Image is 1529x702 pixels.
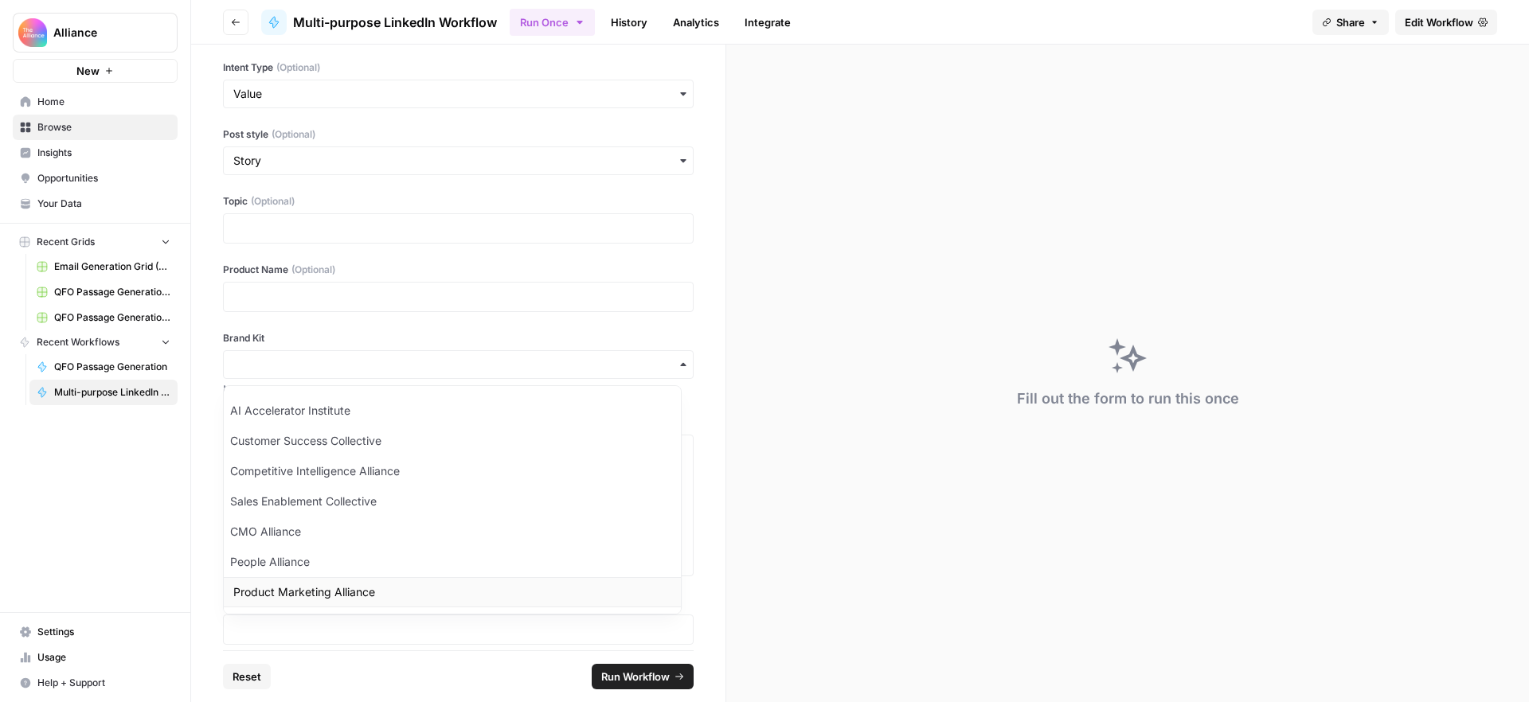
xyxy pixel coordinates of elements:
[233,669,261,684] span: Reset
[233,86,683,102] input: Value
[29,354,178,380] a: QFO Passage Generation
[293,13,497,32] span: Multi-purpose LinkedIn Workflow
[261,10,497,35] a: Multi-purpose LinkedIn Workflow
[37,235,95,249] span: Recent Grids
[54,385,170,400] span: Multi-purpose LinkedIn Workflow
[13,13,178,53] button: Workspace: Alliance
[510,9,595,36] button: Run Once
[223,60,694,75] label: Intent Type
[13,59,178,83] button: New
[13,230,178,254] button: Recent Grids
[735,10,800,35] a: Integrate
[13,670,178,696] button: Help + Support
[1017,388,1239,410] div: Fill out the form to run this once
[223,194,694,209] label: Topic
[291,263,335,277] span: (Optional)
[54,259,170,274] span: Email Generation Grid (PMA)
[223,331,694,345] label: Brand Kit
[224,517,681,547] div: CMO Alliance
[601,10,657,35] a: History
[1405,14,1473,30] span: Edit Workflow
[13,140,178,166] a: Insights
[54,310,170,325] span: QFO Passage Generation Grid (1)
[1336,14,1365,30] span: Share
[224,456,681,486] div: Competitive Intelligence Alliance
[13,89,178,115] a: Home
[592,664,694,689] button: Run Workflow
[1312,10,1389,35] button: Share
[663,10,729,35] a: Analytics
[224,426,681,456] div: Customer Success Collective
[233,153,683,169] input: Story
[224,577,681,607] div: Product Marketing Alliance
[54,360,170,374] span: QFO Passage Generation
[251,194,295,209] span: (Optional)
[29,279,178,305] a: QFO Passage Generation Grid (PMA)
[223,127,694,142] label: Post style
[54,285,170,299] span: QFO Passage Generation Grid (PMA)
[272,127,315,142] span: (Optional)
[37,197,170,211] span: Your Data
[29,254,178,279] a: Email Generation Grid (PMA)
[37,650,170,665] span: Usage
[29,305,178,330] a: QFO Passage Generation Grid (1)
[13,645,178,670] a: Usage
[37,676,170,690] span: Help + Support
[13,619,178,645] a: Settings
[224,486,681,517] div: Sales Enablement Collective
[13,330,178,354] button: Recent Workflows
[13,115,178,140] a: Browse
[224,547,681,577] div: People Alliance
[76,63,100,79] span: New
[53,25,150,41] span: Alliance
[13,191,178,216] a: Your Data
[276,60,320,75] span: (Optional)
[1395,10,1497,35] a: Edit Workflow
[601,669,670,684] span: Run Workflow
[223,664,271,689] button: Reset
[223,382,694,396] a: Manage Brand Kits
[37,625,170,639] span: Settings
[37,335,119,349] span: Recent Workflows
[223,263,694,277] label: Product Name
[37,95,170,109] span: Home
[37,120,170,135] span: Browse
[37,171,170,185] span: Opportunities
[13,166,178,191] a: Opportunities
[37,146,170,160] span: Insights
[224,396,681,426] div: AI Accelerator Institute
[29,380,178,405] a: Multi-purpose LinkedIn Workflow
[18,18,47,47] img: Alliance Logo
